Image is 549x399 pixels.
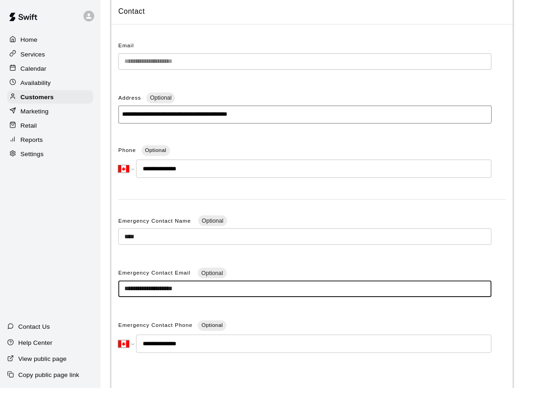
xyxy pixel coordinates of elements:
div: The email of an existing customer can only be changed by the customer themselves at https://book.... [122,55,505,72]
span: Contact [122,6,520,18]
a: Reports [7,137,96,151]
span: Emergency Contact Name [122,224,198,230]
a: Retail [7,122,96,136]
p: Customers [21,95,55,104]
span: Optional [204,224,233,230]
a: Marketing [7,107,96,121]
span: Optional [151,97,180,104]
span: Email [122,44,138,50]
p: Calendar [21,66,48,75]
span: Address [122,97,145,104]
a: Customers [7,93,96,107]
span: Emergency Contact Phone [122,327,198,342]
p: Availability [21,80,52,90]
span: Emergency Contact Email [122,277,198,284]
span: Optional [203,277,233,284]
a: Home [7,34,96,48]
p: Reports [21,139,44,148]
p: Help Center [19,348,54,357]
span: Phone [122,147,140,162]
span: Optional [149,151,171,157]
p: Copy public page link [19,381,81,390]
p: Retail [21,124,38,134]
p: Settings [21,154,45,163]
a: Availability [7,78,96,92]
a: Services [7,49,96,62]
a: Calendar [7,63,96,77]
p: Services [21,51,46,60]
span: Optional [207,331,229,337]
a: Settings [7,152,96,165]
p: View public page [19,364,68,373]
p: Marketing [21,110,50,119]
p: Home [21,36,39,45]
p: Contact Us [19,331,51,340]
